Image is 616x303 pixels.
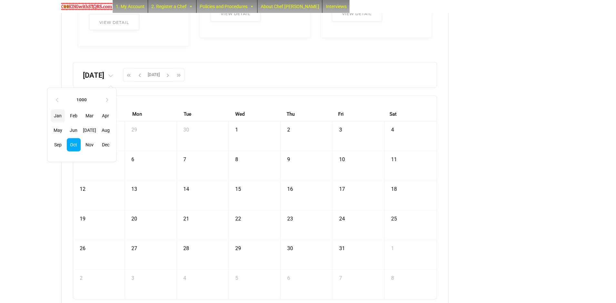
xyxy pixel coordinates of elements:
a: October 31, 1000 [336,240,348,254]
a: October 18, 1000 [388,181,400,194]
a: Monday [131,109,143,119]
button: Previous year [123,68,134,82]
span: Mar [83,109,96,122]
a: October 16, 1000 [284,181,296,194]
span: [DATE] [83,124,96,137]
a: View Detail [210,5,261,22]
th: › [101,94,112,105]
h2: [DATE] [83,71,116,79]
td: September 30, 1000 [177,122,229,151]
a: October 26, 1000 [76,240,89,254]
td: October 19, 1000 [73,210,125,240]
a: October 19, 1000 [76,210,89,224]
td: October 14, 1000 [177,181,229,210]
a: October 9, 1000 [284,151,293,165]
td: October 17, 1000 [333,181,385,210]
td: October 13, 1000 [125,181,177,210]
a: October 27, 1000 [128,240,140,254]
td: November 8, 1000 [385,270,437,299]
span: Feb [67,109,81,122]
a: Thursday [285,109,296,119]
a: October 4, 1000 [388,122,397,135]
a: November 2, 1000 [76,270,86,283]
a: October 30, 1000 [284,240,296,254]
td: November 5, 1000 [229,270,281,299]
th: 1000 [71,96,93,104]
a: October 17, 1000 [336,181,348,194]
span: Apr [98,109,112,122]
td: October 30, 1000 [281,240,333,270]
a: October 8, 1000 [232,151,241,165]
a: October 1, 1000 [232,122,241,135]
span: Jun [67,124,81,137]
a: October 7, 1000 [180,151,189,165]
a: November 3, 1000 [128,270,137,283]
a: October 12, 1000 [76,181,89,194]
a: October 6, 1000 [128,151,137,165]
td: October 31, 1000 [333,240,385,270]
td: October 6, 1000 [125,151,177,181]
a: Wednesday [234,109,246,119]
span: May [51,124,65,137]
td: October 27, 1000 [125,240,177,270]
a: September 29, 1000 [128,122,140,135]
td: October 21, 1000 [177,210,229,240]
th: ‹ [51,94,62,105]
td: October 25, 1000 [385,210,437,240]
td: October 10, 1000 [333,151,385,181]
a: October 23, 1000 [284,210,296,224]
a: October 13, 1000 [128,181,140,194]
a: October 15, 1000 [232,181,244,194]
td: October 4, 1000 [385,122,437,151]
a: View Detail [89,14,139,30]
a: View Detail [332,5,382,22]
a: November 8, 1000 [388,270,397,283]
td: October 20, 1000 [125,210,177,240]
span: Nov [83,138,96,151]
td: November 6, 1000 [281,270,333,299]
span: Oct [67,138,81,151]
td: November 7, 1000 [333,270,385,299]
a: October 28, 1000 [180,240,192,254]
a: November 1, 1000 [388,240,397,254]
a: September 30, 1000 [180,122,192,135]
a: November 7, 1000 [336,270,345,283]
a: Friday [337,109,345,119]
td: October 23, 1000 [281,210,333,240]
td: November 2, 1000 [73,270,125,299]
a: November 4, 1000 [180,270,189,283]
a: October 3, 1000 [336,122,345,135]
a: October 11, 1000 [388,151,400,165]
span: Sep [51,138,65,151]
a: October 24, 1000 [336,210,348,224]
span: Aug [98,124,112,137]
td: October 12, 1000 [73,181,125,210]
a: October 22, 1000 [232,210,244,224]
a: October 21, 1000 [180,210,192,224]
a: Saturday [388,109,398,119]
td: October 9, 1000 [281,151,333,181]
a: October 14, 1000 [180,181,192,194]
a: October 2, 1000 [284,122,293,135]
button: ‹1000›JanFebMarAprMayJun[DATE]AugSepOctNovDec [104,71,116,79]
button: Previous month [134,68,145,82]
td: November 3, 1000 [125,270,177,299]
a: November 6, 1000 [284,270,293,283]
button: [DATE] [145,68,162,82]
td: October 22, 1000 [229,210,281,240]
button: Next month [162,68,173,82]
td: October 2, 1000 [281,122,333,151]
td: November 1, 1000 [385,240,437,270]
a: November 5, 1000 [232,270,241,283]
a: Tuesday [182,109,193,119]
td: October 15, 1000 [229,181,281,210]
a: October 20, 1000 [128,210,140,224]
td: October 5, 1000 [73,151,125,181]
td: October 3, 1000 [333,122,385,151]
a: October 25, 1000 [388,210,400,224]
td: September 29, 1000 [125,122,177,151]
button: Next year [173,68,185,82]
td: October 28, 1000 [177,240,229,270]
span: Dec [98,138,112,151]
td: October 11, 1000 [385,151,437,181]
